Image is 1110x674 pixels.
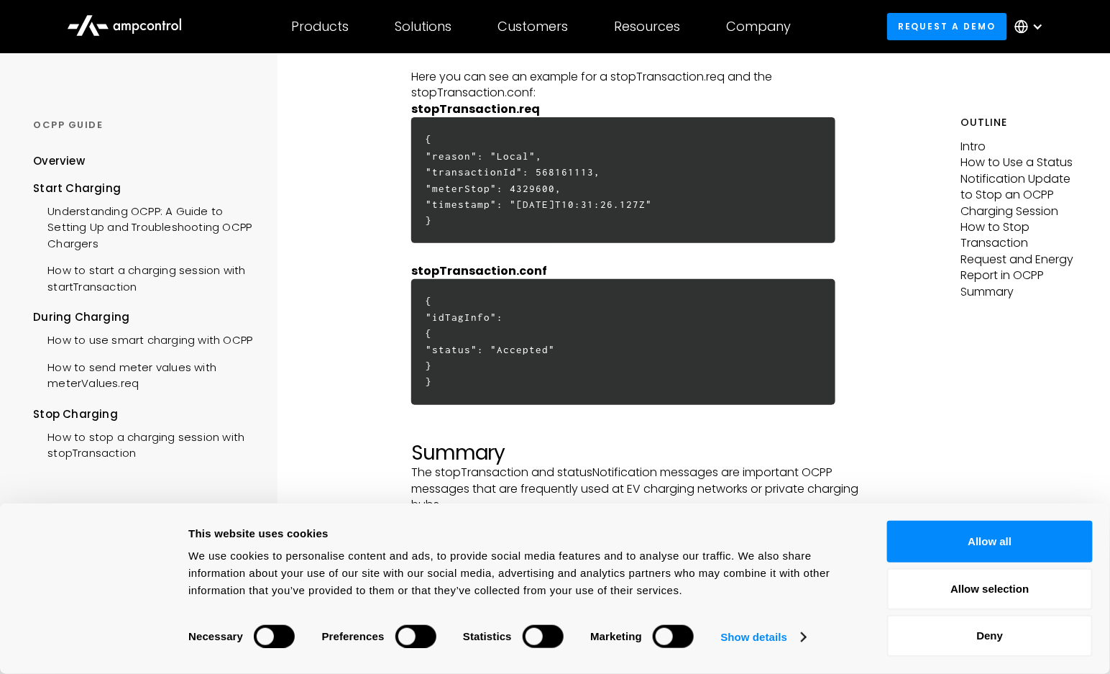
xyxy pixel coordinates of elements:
p: Summary [960,284,1076,300]
h6: { "idTagInfo": { "status": "Accepted" } } [411,279,835,405]
p: How to Stop Transaction Request and Energy Report in OCPP [960,219,1076,284]
a: How to send meter values with meterValues.req [33,352,255,396]
a: Understanding OCPP: A Guide to Setting Up and Troubleshooting OCPP Chargers [33,196,255,255]
a: Show details [721,627,806,648]
div: Start Charging [33,181,255,196]
p: The stopTransaction and statusNotification messages are important OCPP messages that are frequent... [411,465,882,513]
div: Customers [498,19,569,35]
h5: Outline [960,115,1076,130]
button: Allow all [887,521,1093,563]
p: ‍ [411,53,882,69]
strong: Necessary [188,630,243,642]
div: Solutions [395,19,452,35]
a: Request a demo [887,13,1008,40]
div: OCPP GUIDE [33,119,255,132]
div: Company [727,19,792,35]
div: Overview [33,153,85,169]
button: Allow selection [887,568,1093,610]
p: Intro [960,139,1076,155]
p: ‍ [411,409,882,424]
h6: { "reason": "Local", "transactionId": 568161113, "meterStop": 4329600, "timestamp": "[DATE]T10:31... [411,117,835,243]
a: How to start a charging session with startTransaction [33,255,255,299]
p: ‍ [411,424,882,440]
a: How to use smart charging with OCPP [33,325,252,352]
a: How to stop a charging session with stopTransaction [33,422,255,465]
p: How to Use a Status Notification Update to Stop an OCPP Charging Session [960,155,1076,219]
div: Resources [615,19,681,35]
div: Stop Charging [33,406,255,422]
strong: Marketing [590,630,642,642]
div: Products [292,19,349,35]
p: Here you can see an example for a stopTransaction.req and the stopTransaction.conf: [411,69,882,101]
strong: Statistics [463,630,512,642]
div: This website uses cookies [188,525,855,542]
p: ‍ [411,247,882,263]
strong: stopTransaction.conf [411,263,547,279]
strong: Preferences [322,630,385,642]
div: During Charging [33,309,255,325]
button: Deny [887,615,1093,657]
a: Overview [33,153,85,180]
div: We use cookies to personalise content and ads, to provide social media features and to analyse ou... [188,547,855,599]
strong: stopTransaction.req [411,101,540,117]
h2: Summary [411,441,882,465]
